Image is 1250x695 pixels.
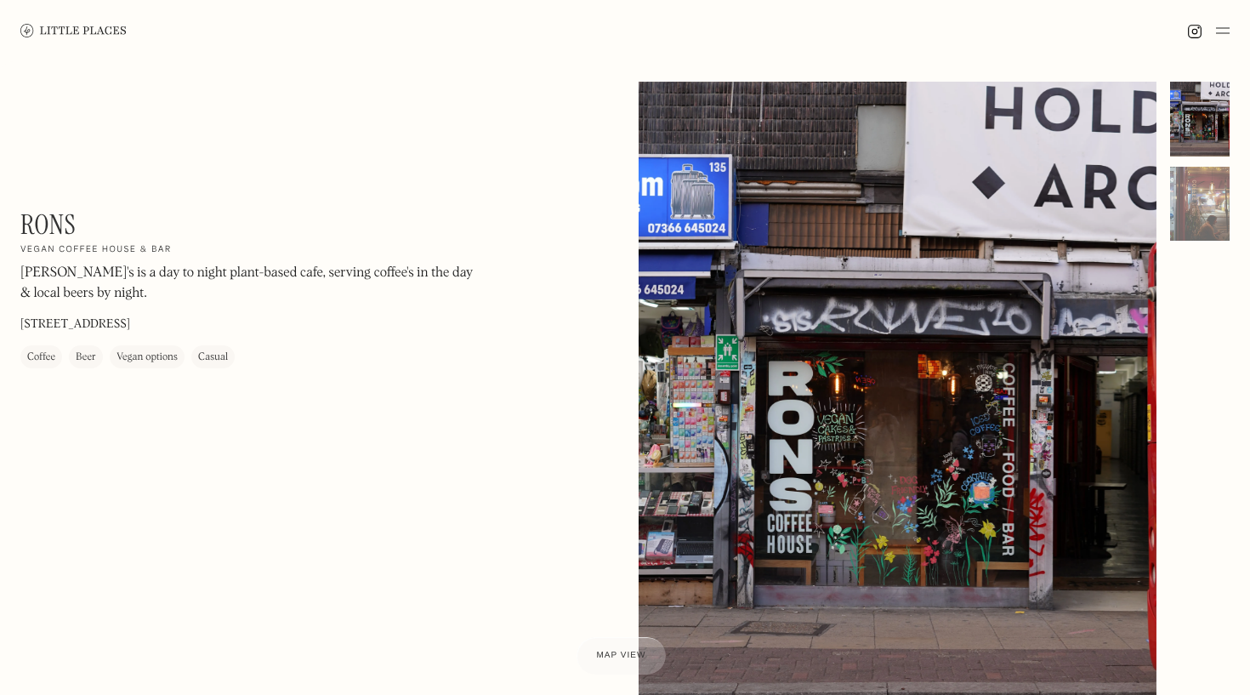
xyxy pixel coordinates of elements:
[20,264,480,305] p: [PERSON_NAME]'s is a day to night plant-based cafe, serving coffee's in the day & local beers by ...
[76,350,96,367] div: Beer
[577,637,667,675] a: Map view
[198,350,228,367] div: Casual
[20,208,76,241] h1: Rons
[27,350,55,367] div: Coffee
[597,651,646,660] span: Map view
[20,245,172,257] h2: Vegan coffee house & bar
[116,350,178,367] div: Vegan options
[20,316,130,334] p: [STREET_ADDRESS]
